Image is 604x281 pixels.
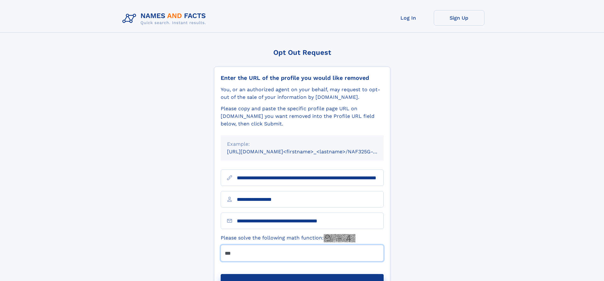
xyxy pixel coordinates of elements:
[221,86,384,101] div: You, or an authorized agent on your behalf, may request to opt-out of the sale of your informatio...
[383,10,434,26] a: Log In
[227,140,377,148] div: Example:
[214,48,390,56] div: Opt Out Request
[221,234,355,242] label: Please solve the following math function:
[120,10,211,27] img: Logo Names and Facts
[434,10,484,26] a: Sign Up
[221,74,384,81] div: Enter the URL of the profile you would like removed
[227,149,396,155] small: [URL][DOMAIN_NAME]<firstname>_<lastname>/NAF325G-xxxxxxxx
[221,105,384,128] div: Please copy and paste the specific profile page URL on [DOMAIN_NAME] you want removed into the Pr...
